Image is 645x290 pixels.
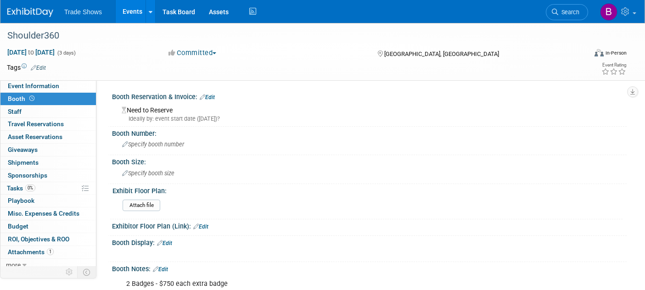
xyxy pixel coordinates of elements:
a: ROI, Objectives & ROO [0,233,96,245]
span: ROI, Objectives & ROO [8,235,69,243]
span: Budget [8,223,28,230]
a: Edit [31,65,46,71]
td: Personalize Event Tab Strip [62,266,78,278]
span: to [27,49,35,56]
span: 1 [47,248,54,255]
span: Specify booth number [122,141,184,148]
a: Playbook [0,195,96,207]
div: Ideally by: event start date ([DATE])? [122,115,620,123]
div: Shoulder360 [4,28,574,44]
img: Becca Rensi [600,3,617,21]
span: 0% [25,184,35,191]
a: Search [546,4,588,20]
div: Need to Reserve [119,103,620,123]
div: Booth Reservation & Invoice: [112,90,627,102]
span: (3 days) [56,50,76,56]
button: Committed [165,48,220,58]
a: Sponsorships [0,169,96,182]
span: Event Information [8,82,59,89]
span: Giveaways [8,146,38,153]
span: Playbook [8,197,34,204]
div: Exhibit Floor Plan: [112,184,623,195]
a: Edit [157,240,172,246]
a: Misc. Expenses & Credits [0,207,96,220]
span: Asset Reservations [8,133,62,140]
a: Edit [200,94,215,100]
span: Booth [8,95,36,102]
a: Giveaways [0,144,96,156]
div: In-Person [605,50,627,56]
a: Attachments1 [0,246,96,258]
a: Booth [0,93,96,105]
span: Trade Shows [64,8,102,16]
a: more [0,259,96,271]
span: Booth not reserved yet [28,95,36,102]
img: Format-Inperson.png [595,49,604,56]
span: more [6,261,21,268]
div: Booth Number: [112,127,627,138]
span: Sponsorships [8,172,47,179]
div: Booth Size: [112,155,627,167]
span: Misc. Expenses & Credits [8,210,79,217]
span: [DATE] [DATE] [7,48,55,56]
div: Event Format [535,48,627,61]
div: Exhibitor Floor Plan (Link): [112,219,627,231]
a: Budget [0,220,96,233]
span: Tasks [7,184,35,192]
div: Booth Display: [112,236,627,248]
a: Edit [153,266,168,273]
td: Tags [7,63,46,72]
a: Tasks0% [0,182,96,195]
a: Event Information [0,80,96,92]
div: Booth Notes: [112,262,627,274]
td: Toggle Event Tabs [78,266,96,278]
img: ExhibitDay [7,8,53,17]
span: Shipments [8,159,39,166]
a: Shipments [0,156,96,169]
a: Staff [0,106,96,118]
span: [GEOGRAPHIC_DATA], [GEOGRAPHIC_DATA] [384,50,499,57]
span: Specify booth size [122,170,174,177]
a: Travel Reservations [0,118,96,130]
div: Event Rating [601,63,626,67]
span: Staff [8,108,22,115]
span: Search [558,9,579,16]
a: Asset Reservations [0,131,96,143]
a: Edit [193,223,208,230]
span: Travel Reservations [8,120,64,128]
span: Attachments [8,248,54,256]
